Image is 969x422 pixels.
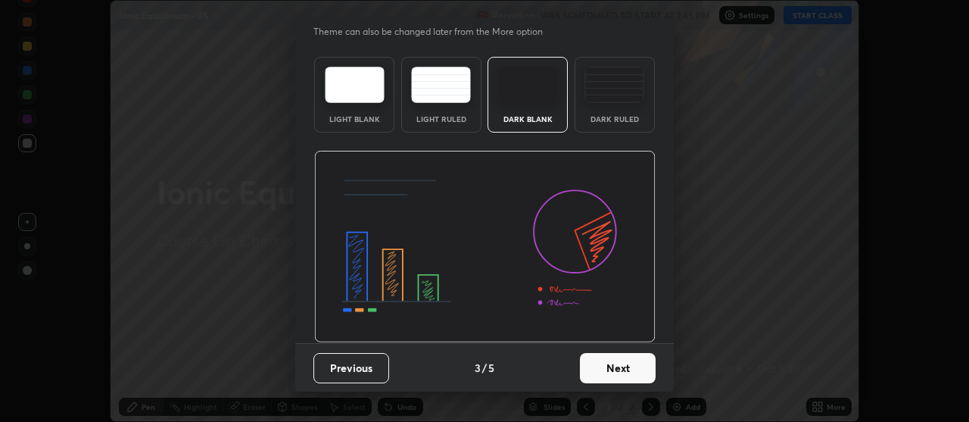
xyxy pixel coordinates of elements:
h4: 5 [488,360,494,376]
img: lightTheme.e5ed3b09.svg [325,67,385,103]
div: Light Ruled [411,115,472,123]
img: darkThemeBanner.d06ce4a2.svg [314,151,656,343]
button: Next [580,353,656,383]
h4: 3 [475,360,481,376]
img: lightRuledTheme.5fabf969.svg [411,67,471,103]
div: Light Blank [324,115,385,123]
div: Dark Blank [497,115,558,123]
button: Previous [313,353,389,383]
h4: / [482,360,487,376]
p: Theme can also be changed later from the More option [313,25,559,39]
img: darkRuledTheme.de295e13.svg [584,67,644,103]
div: Dark Ruled [584,115,645,123]
img: darkTheme.f0cc69e5.svg [498,67,558,103]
